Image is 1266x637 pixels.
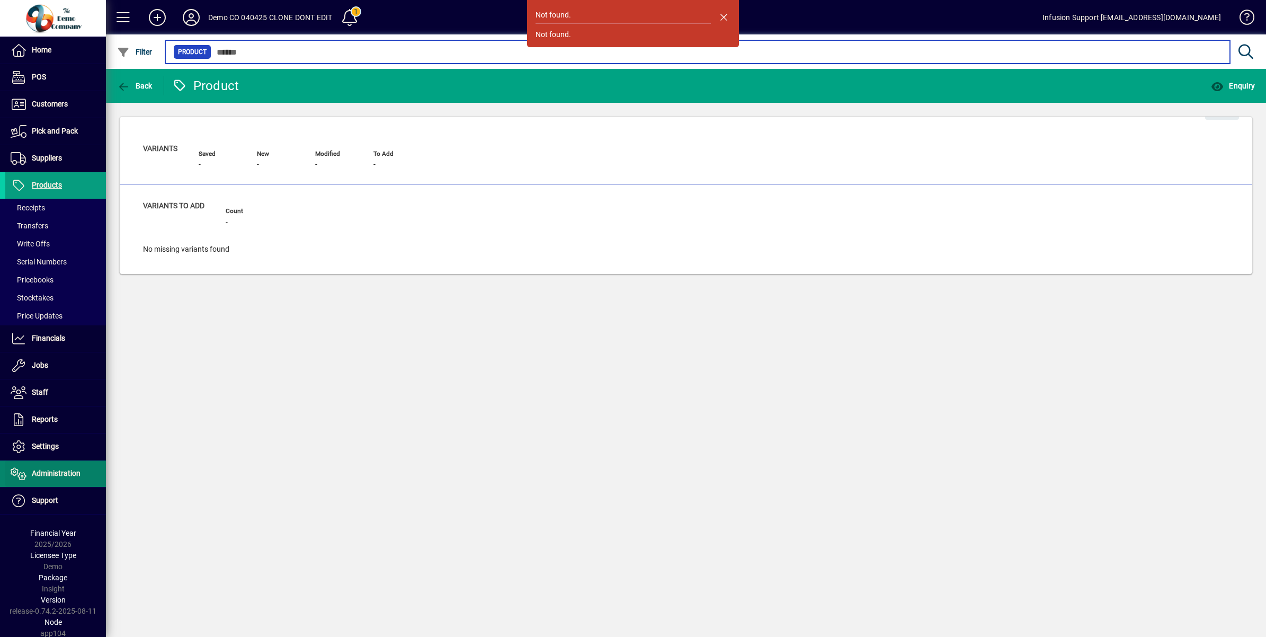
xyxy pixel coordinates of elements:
app-page-header-button: Back [106,76,164,95]
span: Financials [32,334,65,342]
a: Financials [5,325,106,352]
a: Serial Numbers [5,253,106,271]
a: Support [5,488,106,514]
a: Staff [5,379,106,406]
a: Settings [5,433,106,460]
div: Infusion Support [EMAIL_ADDRESS][DOMAIN_NAME] [1042,9,1221,26]
span: Variants [143,144,177,153]
button: Add [140,8,174,27]
span: Count [226,208,268,215]
span: Customers [32,100,68,108]
button: Filter [114,42,155,61]
span: Pricebooks [11,276,54,284]
span: Staff [32,388,48,396]
span: To Add [373,151,416,157]
a: Pick and Pack [5,118,106,145]
span: Support [32,496,58,505]
span: Node [44,618,62,626]
span: Pick and Pack [32,127,78,135]
a: Write Offs [5,235,106,253]
a: Customers [5,91,106,118]
span: New [257,151,299,157]
span: Licensee Type [30,551,76,560]
span: - [257,161,259,169]
button: Enquiry [1208,76,1258,95]
span: Financial Year [30,529,76,537]
span: Settings [32,442,59,450]
span: Write Offs [11,240,50,248]
button: Edit [1205,101,1239,120]
a: Receipts [5,199,106,217]
span: Transfers [11,222,48,230]
span: - [226,218,228,227]
button: Back [114,76,155,95]
div: Product [172,77,239,94]
a: Stocktakes [5,289,106,307]
span: - [373,161,376,169]
span: Product [178,47,207,57]
span: Reports [32,415,58,423]
span: Back [117,82,153,90]
span: - [315,161,317,169]
span: Modified [315,151,358,157]
span: Variants to add [143,201,204,210]
span: Receipts [11,204,45,212]
a: Pricebooks [5,271,106,289]
a: Transfers [5,217,106,235]
span: Serial Numbers [11,258,67,266]
span: Saved [199,151,241,157]
a: Price Updates [5,307,106,325]
span: Administration [32,469,81,477]
a: Suppliers [5,145,106,172]
span: Suppliers [32,154,62,162]
a: POS [5,64,106,91]
span: Price Updates [11,312,63,320]
span: Filter [117,48,153,56]
span: Enquiry [1211,82,1255,90]
div: No missing variants found [132,233,284,266]
span: Jobs [32,361,48,369]
a: Jobs [5,352,106,379]
span: Products [32,181,62,189]
span: Home [32,46,51,54]
div: Demo CO 040425 CLONE DONT EDIT [208,9,332,26]
span: Package [39,573,67,582]
span: Version [41,596,66,604]
span: POS [32,73,46,81]
a: Knowledge Base [1232,2,1253,37]
a: Home [5,37,106,64]
a: Reports [5,406,106,433]
a: Administration [5,461,106,487]
span: - [199,161,201,169]
span: Stocktakes [11,294,54,302]
button: Profile [174,8,208,27]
